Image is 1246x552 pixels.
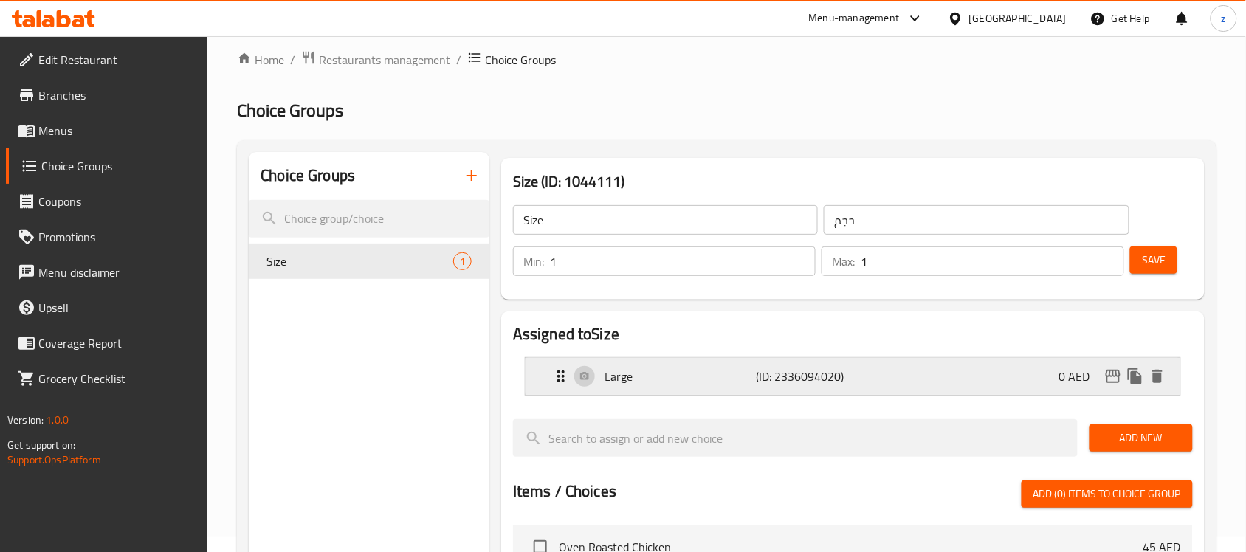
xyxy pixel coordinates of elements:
[6,325,208,361] a: Coverage Report
[1022,480,1193,508] button: Add (0) items to choice group
[38,228,196,246] span: Promotions
[832,252,855,270] p: Max:
[6,42,208,77] a: Edit Restaurant
[6,219,208,255] a: Promotions
[249,200,489,238] input: search
[38,86,196,104] span: Branches
[7,435,75,455] span: Get support on:
[46,410,69,429] span: 1.0.0
[6,148,208,184] a: Choice Groups
[1090,424,1193,452] button: Add New
[38,263,196,281] span: Menu disclaimer
[513,419,1078,457] input: search
[1222,10,1226,27] span: z
[38,299,196,317] span: Upsell
[319,51,450,69] span: Restaurants management
[453,252,472,270] div: Choices
[1130,246,1177,274] button: Save
[513,170,1193,193] h3: Size (ID: 1044111)
[38,334,196,352] span: Coverage Report
[38,122,196,139] span: Menus
[456,51,461,69] li: /
[6,77,208,113] a: Branches
[7,410,44,429] span: Version:
[523,252,544,270] p: Min:
[7,450,101,469] a: Support.OpsPlatform
[237,51,284,69] a: Home
[1102,365,1124,387] button: edit
[1142,251,1166,269] span: Save
[266,252,453,270] span: Size
[6,184,208,219] a: Coupons
[526,358,1180,395] div: Expand
[6,113,208,148] a: Menus
[1059,368,1102,385] p: 0 AED
[249,244,489,279] div: Size1
[1124,365,1146,387] button: duplicate
[290,51,295,69] li: /
[809,10,900,27] div: Menu-management
[38,193,196,210] span: Coupons
[513,480,616,503] h2: Items / Choices
[301,50,450,69] a: Restaurants management
[513,351,1193,401] li: Expand
[513,323,1193,345] h2: Assigned to Size
[6,361,208,396] a: Grocery Checklist
[6,255,208,290] a: Menu disclaimer
[1146,365,1168,387] button: delete
[605,368,756,385] p: Large
[38,51,196,69] span: Edit Restaurant
[756,368,857,385] p: (ID: 2336094020)
[969,10,1067,27] div: [GEOGRAPHIC_DATA]
[6,290,208,325] a: Upsell
[261,165,355,187] h2: Choice Groups
[237,94,343,127] span: Choice Groups
[454,255,471,269] span: 1
[485,51,556,69] span: Choice Groups
[41,157,196,175] span: Choice Groups
[237,50,1216,69] nav: breadcrumb
[38,370,196,387] span: Grocery Checklist
[1101,429,1181,447] span: Add New
[1033,485,1181,503] span: Add (0) items to choice group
